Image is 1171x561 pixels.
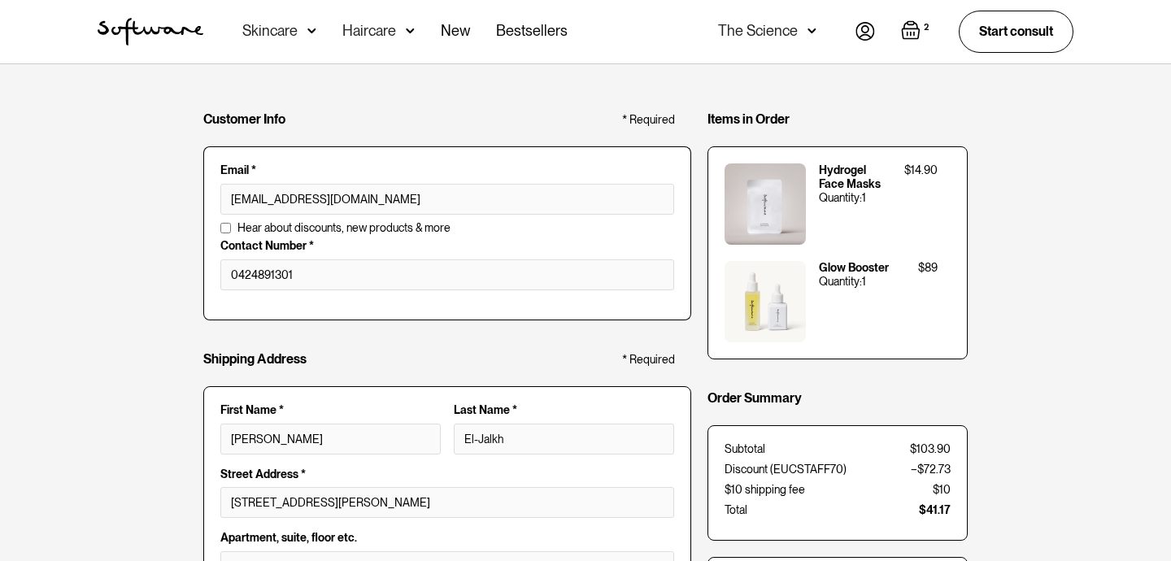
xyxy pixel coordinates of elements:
h4: Items in Order [707,111,790,127]
div: −$72.73 [911,463,951,476]
div: $103.90 [910,442,951,456]
label: Apartment, suite, floor etc. [220,531,674,545]
img: arrow down [808,23,816,39]
input: Hear about discounts, new products & more [220,223,231,233]
div: 2 [921,20,933,35]
label: Contact Number * [220,239,674,253]
div: $10 [933,483,951,497]
span: Hear about discounts, new products & more [237,221,451,235]
div: 1 [862,191,866,205]
div: * Required [622,353,675,367]
div: Subtotal [725,442,765,456]
div: $14.90 [904,163,938,177]
label: Last Name * [454,403,674,417]
h4: Shipping Address [203,351,307,367]
img: arrow down [406,23,415,39]
img: arrow down [307,23,316,39]
label: First Name * [220,403,441,417]
div: Glow Booster [819,261,905,275]
div: Discount (EUCSTAFF70) [725,463,847,476]
h4: Customer Info [203,111,285,127]
input: Enter a location [220,487,674,518]
div: * Required [622,113,675,127]
label: Email * [220,163,674,177]
div: Haircare [342,23,396,39]
div: Quantity: [819,275,862,289]
div: $10 shipping fee [725,483,805,497]
a: home [98,18,203,46]
div: The Science [718,23,798,39]
div: Quantity: [819,191,862,205]
h4: Order Summary [707,390,802,406]
a: Open cart containing 2 items [901,20,933,43]
div: 1 [862,275,866,289]
div: Hydrogel Face Masks [819,163,891,191]
div: $89 [918,261,938,275]
div: Total [725,503,747,517]
img: Software Logo [98,18,203,46]
label: Street Address * [220,467,674,481]
div: Skincare [242,23,298,39]
div: $41.17 [919,503,951,517]
a: Start consult [959,11,1073,52]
